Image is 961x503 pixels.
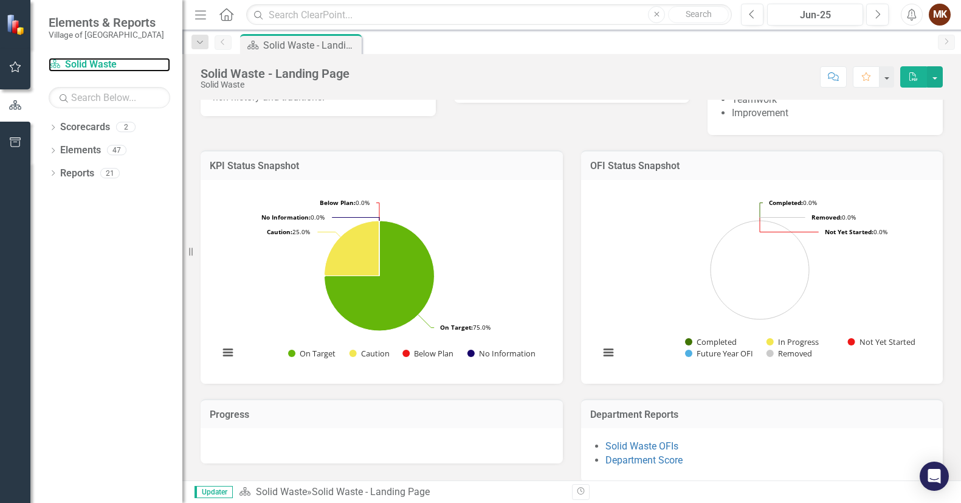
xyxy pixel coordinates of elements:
[732,106,931,120] li: Improvement
[593,189,926,372] svg: Interactive chart
[201,80,350,89] div: Solid Waste
[440,323,491,331] text: 75.0%
[825,227,887,236] text: 0.0%
[320,198,370,207] text: 0.0%
[288,348,336,359] button: Show On Target
[263,38,359,53] div: Solid Waste - Landing Page
[60,167,94,181] a: Reports
[440,323,473,331] tspan: On Target:
[213,189,546,372] svg: Interactive chart
[219,344,236,361] button: View chart menu, Chart
[116,122,136,133] div: 2
[467,348,535,359] button: Show No Information
[325,221,379,276] path: Caution, 2.
[210,409,554,420] h3: Progress
[590,161,934,172] h3: OFI Status Snapshot
[811,213,842,221] tspan: Removed:
[848,336,915,347] button: Show Not Yet Started
[771,8,859,23] div: Jun-25
[590,409,934,420] h3: Department Reports
[769,198,803,207] tspan: Completed:
[769,198,817,207] text: 0.0%
[201,67,350,80] div: Solid Waste - Landing Page
[239,485,563,499] div: »
[210,161,554,172] h3: KPI Status Snapshot
[920,462,949,491] div: Open Intercom Messenger
[593,189,931,372] div: Chart. Highcharts interactive chart.
[767,4,863,26] button: Jun-25
[261,213,325,221] text: 0.0%
[195,486,233,498] span: Updater
[320,198,356,207] tspan: Below Plan:
[402,348,454,359] button: Show Below Plan
[60,144,101,158] a: Elements
[6,14,27,35] img: ClearPoint Strategy
[49,87,170,108] input: Search Below...
[825,227,873,236] tspan: Not Yet Started:
[766,348,812,359] button: Show Removed
[668,6,729,23] button: Search
[766,336,819,347] button: Show In Progress
[685,348,753,359] button: Show Future Year OFI
[267,227,310,236] text: 25.0%
[350,348,390,359] button: Show Caution
[246,4,732,26] input: Search ClearPoint...
[256,486,307,498] a: Solid Waste
[605,454,683,466] a: Department Score
[213,189,551,372] div: Chart. Highcharts interactive chart.
[267,227,292,236] tspan: Caution:
[600,344,617,361] button: View chart menu, Chart
[605,440,678,452] a: Solid Waste OFIs
[929,4,951,26] button: MK
[49,58,170,72] a: Solid Waste
[107,145,126,156] div: 47
[732,93,931,107] li: Teamwork
[685,336,737,347] button: Show Completed
[312,486,430,498] div: Solid Waste - Landing Page
[811,213,856,221] text: 0.0%
[100,168,120,178] div: 21
[49,30,164,40] small: Village of [GEOGRAPHIC_DATA]
[261,213,311,221] tspan: No Information:
[686,9,712,19] span: Search
[60,120,110,134] a: Scorecards
[49,15,164,30] span: Elements & Reports
[325,221,435,331] path: On Target, 6.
